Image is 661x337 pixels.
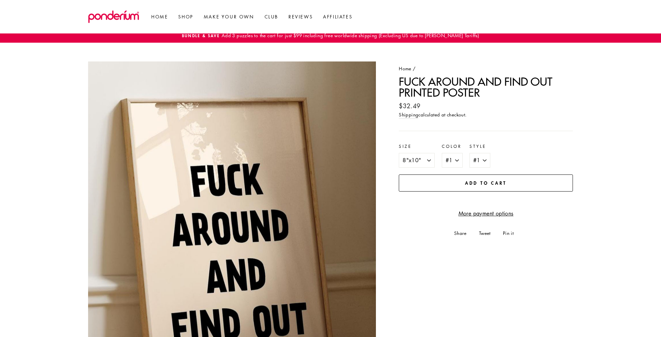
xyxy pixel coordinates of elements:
[399,111,573,119] div: calculated at checkout.
[173,11,198,23] a: Shop
[399,111,418,119] a: Shipping
[182,32,220,39] span: Bundle & Save
[90,32,571,39] a: Bundle & SaveAdd 3 puzzles to the cart for just $99 including free worldwide shipping (Excluding ...
[465,180,507,186] span: Add to cart
[453,229,472,237] span: Share
[399,76,573,98] h1: Fuck Around And Find Out Printed Poster
[399,174,573,192] button: Add to cart
[399,143,435,150] label: Size
[399,65,573,72] nav: breadcrumbs
[399,102,420,110] span: $32.49
[318,11,357,23] a: Affiliates
[399,209,573,218] a: More payment options
[469,143,490,150] label: Style
[413,65,416,72] span: /
[399,65,411,72] a: Home
[259,11,283,23] a: Club
[442,143,463,150] label: Color
[199,11,259,23] a: Make Your Own
[220,32,479,39] span: Add 3 puzzles to the cart for just $99 including free worldwide shipping (Excluding US due to [PE...
[502,229,519,237] span: Pin it
[88,10,139,23] img: Ponderium
[283,11,318,23] a: Reviews
[478,229,496,237] span: Tweet
[146,11,173,23] a: Home
[143,11,357,23] ul: Primary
